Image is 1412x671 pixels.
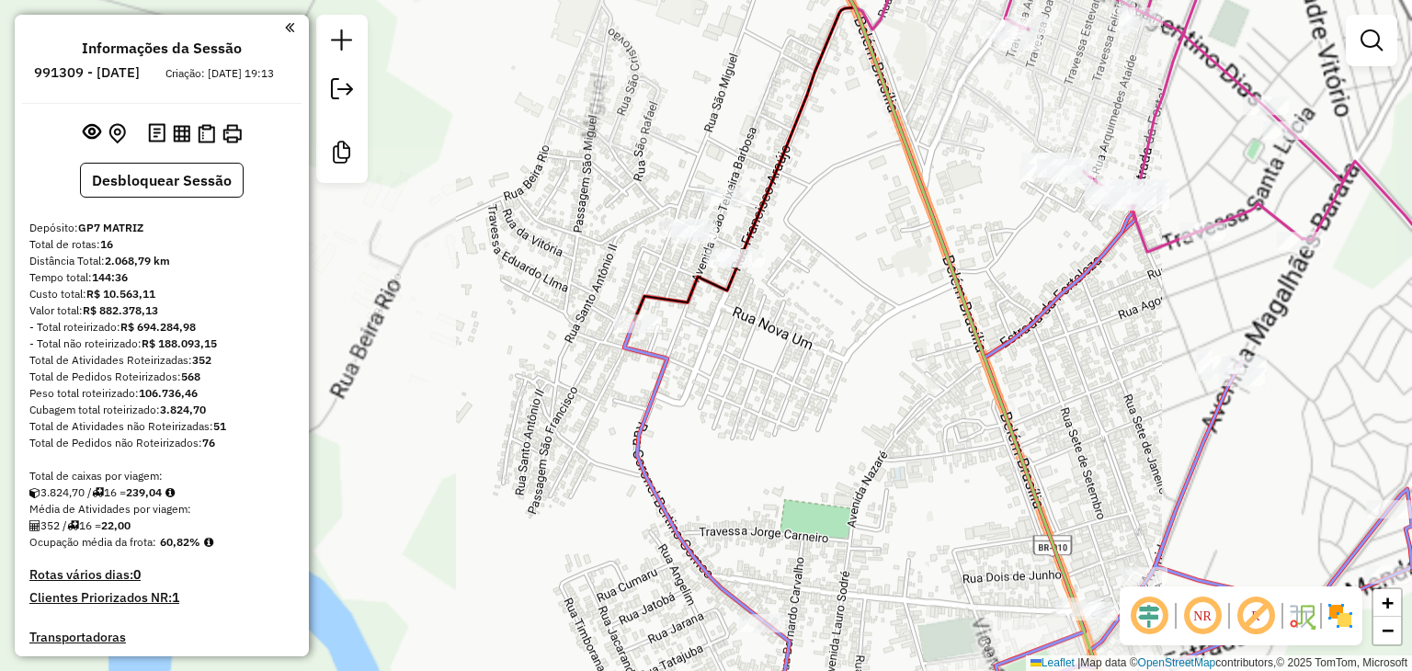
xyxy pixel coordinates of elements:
[1127,594,1171,638] span: Ocultar deslocamento
[29,385,294,402] div: Peso total roteirizado:
[29,402,294,418] div: Cubagem total roteirizado:
[29,501,294,517] div: Média de Atividades por viagem:
[202,436,215,449] strong: 76
[78,221,143,234] strong: GP7 MATRIZ
[658,219,704,237] div: Atividade não roteirizada - DEPOSITO 24 HORAS
[29,567,294,583] h4: Rotas vários dias:
[29,286,294,302] div: Custo total:
[29,520,40,531] i: Total de Atividades
[29,319,294,335] div: - Total roteirizado:
[181,370,200,383] strong: 568
[105,254,170,267] strong: 2.068,79 km
[1287,601,1316,631] img: Fluxo de ruas
[706,249,752,267] div: Atividade não roteirizada - DEPOS.DO CLAUDIO
[34,64,140,81] h6: 991309 - [DATE]
[29,435,294,451] div: Total de Pedidos não Roteirizados:
[142,336,217,350] strong: R$ 188.093,15
[29,590,294,606] h4: Clientes Priorizados NR:
[213,419,226,433] strong: 51
[92,487,104,498] i: Total de rotas
[1085,186,1131,204] div: Atividade não roteirizada - DEP VITORIA
[1373,589,1401,617] a: Zoom in
[29,487,40,498] i: Cubagem total roteirizado
[1077,656,1080,669] span: |
[160,403,206,416] strong: 3.824,70
[169,120,194,145] button: Visualizar relatório de Roteirização
[100,237,113,251] strong: 16
[285,17,294,38] a: Clique aqui para minimizar o painel
[1047,165,1093,184] div: Atividade não roteirizada - CASA LEITE
[671,225,717,244] div: Atividade não roteirizada - DEPOSITO 24 HORAS
[1005,17,1051,35] div: Atividade não roteirizada - JOAO MARIA ALVES
[1110,192,1156,210] div: Atividade não roteirizada - DEP VITORIA
[1026,655,1412,671] div: Map data © contributors,© 2025 TomTom, Microsoft
[82,40,242,57] h4: Informações da Sessão
[86,287,155,301] strong: R$ 10.563,11
[29,418,294,435] div: Total de Atividades não Roteirizadas:
[204,537,213,548] em: Média calculada utilizando a maior ocupação (%Peso ou %Cubagem) de cada rota da sessão. Rotas cro...
[29,302,294,319] div: Valor total:
[29,220,294,236] div: Depósito:
[67,520,79,531] i: Total de rotas
[29,535,156,549] span: Ocupação média da frota:
[83,303,158,317] strong: R$ 882.378,13
[1072,602,1118,620] div: Atividade não roteirizada - MERC BOM PRECO FEIRA
[144,119,169,148] button: Logs desbloquear sessão
[324,134,360,176] a: Criar modelo
[1373,617,1401,644] a: Zoom out
[29,253,294,269] div: Distância Total:
[1021,153,1067,171] div: Atividade não roteirizada - CASA LEITE
[29,468,294,484] div: Total de caixas por viagem:
[29,236,294,253] div: Total de rotas:
[158,65,281,82] div: Criação: [DATE] 19:13
[29,630,294,645] h4: Transportadoras
[29,369,294,385] div: Total de Pedidos Roteirizados:
[1326,601,1355,631] img: Exibir/Ocultar setores
[192,353,211,367] strong: 352
[704,188,750,206] div: Atividade não roteirizada - WELTON FERNANDES
[92,270,128,284] strong: 144:36
[29,335,294,352] div: - Total não roteirizado:
[172,589,179,606] strong: 1
[1382,591,1394,614] span: +
[1353,22,1390,59] a: Exibir filtros
[1382,619,1394,642] span: −
[739,614,785,632] div: Atividade não roteirizada - DEPOSITO DO NILSON
[105,119,130,148] button: Centralizar mapa no depósito ou ponto de apoio
[80,163,244,198] button: Desbloquear Sessão
[29,352,294,369] div: Total de Atividades Roteirizadas:
[1234,594,1278,638] span: Exibir rótulo
[120,320,196,334] strong: R$ 694.284,98
[139,386,198,400] strong: 106.736,46
[79,119,105,148] button: Exibir sessão original
[1180,594,1224,638] span: Ocultar NR
[1058,157,1104,176] div: Atividade não roteirizada - Casa Leite
[29,269,294,286] div: Tempo total:
[1138,656,1216,669] a: OpenStreetMap
[29,484,294,501] div: 3.824,70 / 16 =
[1031,656,1075,669] a: Leaflet
[194,120,219,147] button: Visualizar Romaneio
[160,535,200,549] strong: 60,82%
[324,71,360,112] a: Exportar sessão
[1037,159,1083,177] div: Atividade não roteirizada - CASA LEITE
[219,120,245,147] button: Imprimir Rotas
[29,517,294,534] div: 352 / 16 =
[126,485,162,499] strong: 239,04
[165,487,175,498] i: Meta Caixas/viagem: 220,00 Diferença: 19,04
[101,518,131,532] strong: 22,00
[324,22,360,63] a: Nova sessão e pesquisa
[133,566,141,583] strong: 0
[1085,179,1131,198] div: Atividade não roteirizada - DEP VITORIA
[1055,597,1101,616] div: Atividade não roteirizada - ALICE CARAMELOS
